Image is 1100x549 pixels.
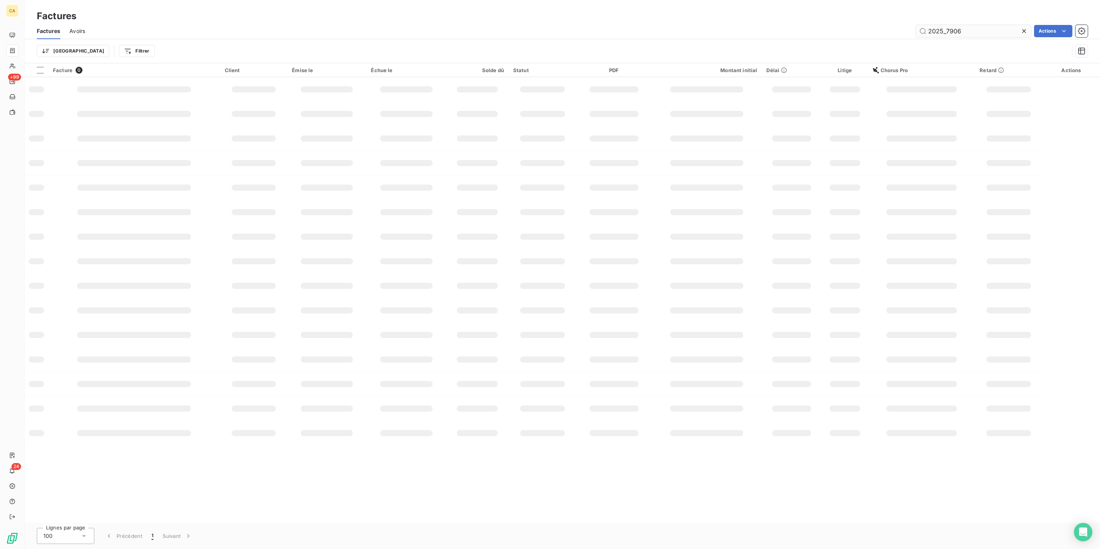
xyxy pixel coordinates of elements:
[1074,523,1092,541] div: Open Intercom Messenger
[6,75,18,87] a: +99
[581,67,647,73] div: PDF
[766,67,817,73] div: Délai
[1047,67,1095,73] div: Actions
[151,532,153,540] span: 1
[147,528,158,544] button: 1
[916,25,1031,37] input: Rechercher
[100,528,147,544] button: Précédent
[76,67,82,74] span: 0
[53,67,72,73] span: Facture
[69,27,85,35] span: Avoirs
[225,67,283,73] div: Client
[826,67,864,73] div: Litige
[12,463,21,470] span: 24
[292,67,362,73] div: Émise le
[371,67,441,73] div: Échue le
[37,9,76,23] h3: Factures
[451,67,504,73] div: Solde dû
[37,45,109,57] button: [GEOGRAPHIC_DATA]
[119,45,154,57] button: Filtrer
[513,67,572,73] div: Statut
[1034,25,1072,37] button: Actions
[37,27,60,35] span: Factures
[980,67,1038,73] div: Retard
[43,532,53,540] span: 100
[873,67,971,73] div: Chorus Pro
[6,5,18,17] div: CA
[6,532,18,544] img: Logo LeanPay
[656,67,757,73] div: Montant initial
[158,528,197,544] button: Suivant
[8,74,21,81] span: +99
